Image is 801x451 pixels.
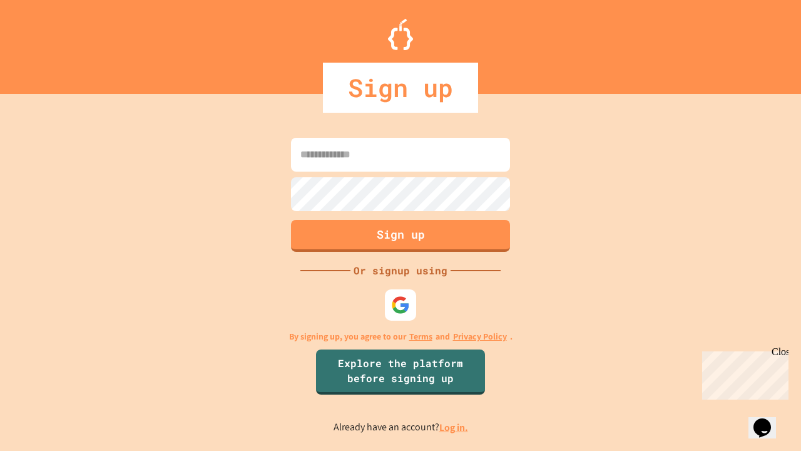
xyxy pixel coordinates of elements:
[697,346,788,400] iframe: chat widget
[291,220,510,252] button: Sign up
[5,5,86,80] div: Chat with us now!Close
[409,330,432,343] a: Terms
[350,263,451,278] div: Or signup using
[391,296,410,314] img: google-icon.svg
[453,330,507,343] a: Privacy Policy
[748,401,788,438] iframe: chat widget
[439,421,468,434] a: Log in.
[289,330,513,343] p: By signing up, you agree to our and .
[323,63,478,113] div: Sign up
[388,19,413,50] img: Logo.svg
[334,420,468,435] p: Already have an account?
[316,350,485,395] a: Explore the platform before signing up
